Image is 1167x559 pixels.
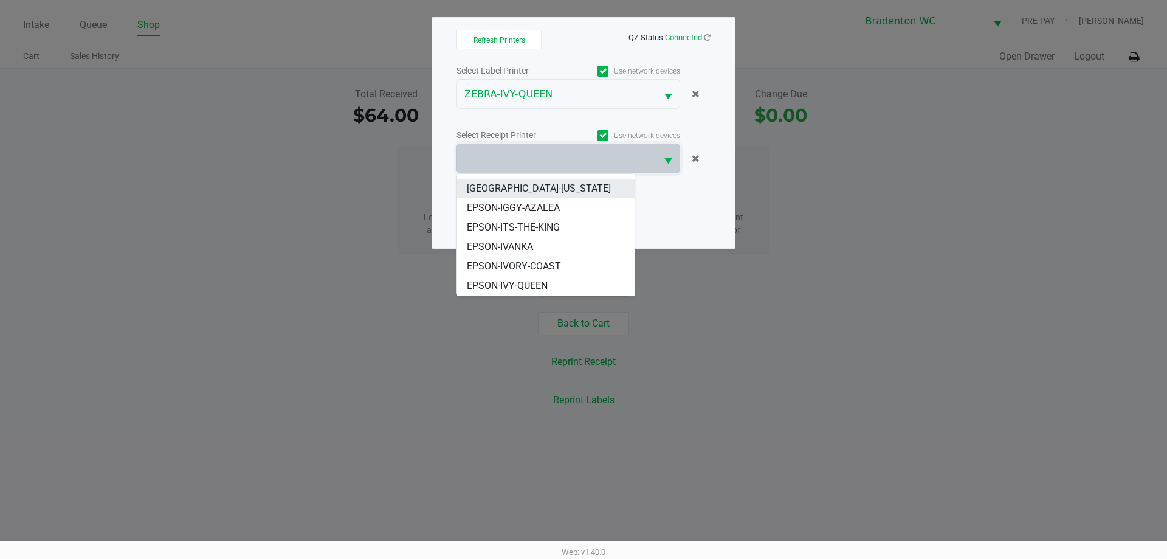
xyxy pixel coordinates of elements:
[568,66,680,77] label: Use network devices
[568,130,680,141] label: Use network devices
[562,547,605,557] span: Web: v1.40.0
[467,279,548,293] span: EPSON-IVY-QUEEN
[467,259,561,274] span: EPSON-IVORY-COAST
[464,87,649,102] span: ZEBRA-IVY-QUEEN
[456,64,568,77] div: Select Label Printer
[665,33,702,42] span: Connected
[467,201,560,215] span: EPSON-IGGY-AZALEA
[467,220,560,235] span: EPSON-ITS-THE-KING
[467,240,533,254] span: EPSON-IVANKA
[656,144,680,173] button: Select
[628,33,711,42] span: QZ Status:
[656,80,680,108] button: Select
[473,36,525,44] span: Refresh Printers
[456,129,568,142] div: Select Receipt Printer
[456,30,542,49] button: Refresh Printers
[467,181,611,196] span: [GEOGRAPHIC_DATA]-[US_STATE]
